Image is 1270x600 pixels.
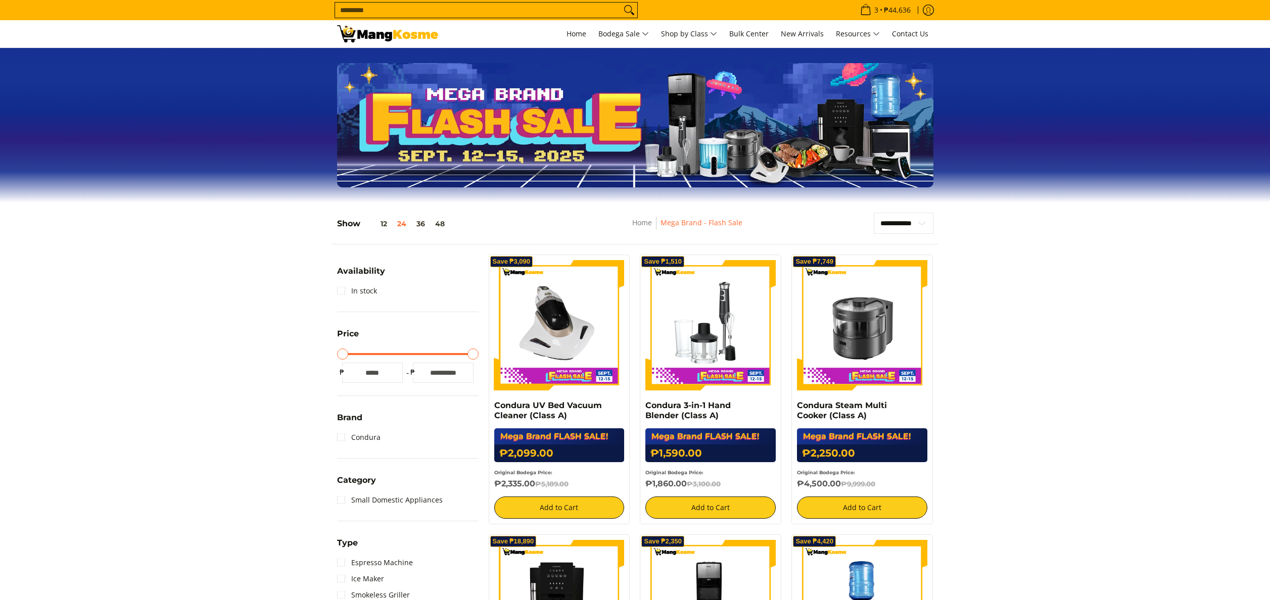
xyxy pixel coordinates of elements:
[795,259,833,265] span: Save ₱7,749
[337,539,358,555] summary: Open
[448,20,933,47] nav: Main Menu
[337,219,450,229] h5: Show
[873,7,880,14] span: 3
[535,480,569,488] del: ₱5,189.00
[337,330,359,345] summary: Open
[337,267,385,275] span: Availability
[644,538,682,544] span: Save ₱2,350
[337,25,438,42] img: MANG KOSME MEGA BRAND FLASH SALE: September 12-15, 2025 l Mang Kosme
[781,29,824,38] span: New Arrivals
[887,20,933,47] a: Contact Us
[841,480,875,488] del: ₱9,999.00
[724,20,774,47] a: Bulk Center
[493,538,534,544] span: Save ₱18,890
[360,220,392,228] button: 12
[408,367,418,377] span: ₱
[797,479,927,489] h6: ₱4,500.00
[337,367,347,377] span: ₱
[656,20,722,47] a: Shop by Class
[494,401,602,420] a: Condura UV Bed Vacuum Cleaner (Class A)
[493,259,531,265] span: Save ₱3,090
[337,555,413,571] a: Espresso Machine
[337,283,377,299] a: In stock
[836,28,880,40] span: Resources
[561,20,591,47] a: Home
[337,267,385,283] summary: Open
[337,476,376,492] summary: Open
[645,401,731,420] a: Condura 3-in-1 Hand Blender (Class A)
[337,476,376,484] span: Category
[494,260,625,390] img: Condura UV Bed Vacuum Cleaner (Class A)
[494,496,625,519] button: Add to Cart
[337,571,384,587] a: Ice Maker
[494,479,625,489] h6: ₱2,335.00
[392,220,411,228] button: 24
[593,20,654,47] a: Bodega Sale
[645,479,776,489] h6: ₱1,860.00
[797,260,927,390] img: Condura Steam Multi Cooker (Class A)
[661,218,742,227] a: Mega Brand - Flash Sale
[337,429,381,445] a: Condura
[411,220,430,228] button: 36
[797,444,927,462] h6: ₱2,250.00
[621,3,637,18] button: Search
[337,414,362,429] summary: Open
[494,470,552,475] small: Original Bodega Price:
[598,28,649,40] span: Bodega Sale
[857,5,914,16] span: •
[645,260,776,390] img: Condura 3-in-1 Hand Blender (Class A)
[632,218,652,227] a: Home
[337,330,359,338] span: Price
[797,496,927,519] button: Add to Cart
[892,29,928,38] span: Contact Us
[645,470,703,475] small: Original Bodega Price:
[661,28,717,40] span: Shop by Class
[729,29,769,38] span: Bulk Center
[494,444,625,462] h6: ₱2,099.00
[795,538,833,544] span: Save ₱4,420
[567,29,586,38] span: Home
[797,470,855,475] small: Original Bodega Price:
[645,496,776,519] button: Add to Cart
[337,539,358,547] span: Type
[776,20,829,47] a: New Arrivals
[831,20,885,47] a: Resources
[645,444,776,462] h6: ₱1,590.00
[797,401,887,420] a: Condura Steam Multi Cooker (Class A)
[559,217,816,239] nav: Breadcrumbs
[337,492,443,508] a: Small Domestic Appliances
[882,7,912,14] span: ₱44,636
[687,480,721,488] del: ₱3,100.00
[644,259,682,265] span: Save ₱1,510
[337,414,362,422] span: Brand
[430,220,450,228] button: 48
